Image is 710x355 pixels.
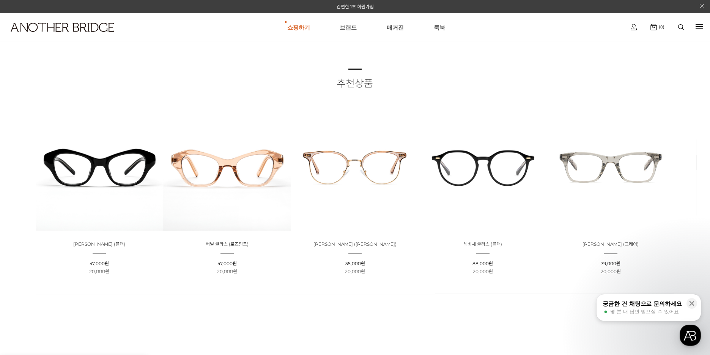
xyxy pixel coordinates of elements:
span: 47,000원 [217,260,237,266]
a: 매거진 [387,14,404,41]
a: logo [4,23,110,50]
a: [PERSON_NAME] (블랙) [73,241,125,247]
img: search [678,24,684,30]
span: 설정 [117,252,126,258]
img: 버널 글라스 로즈핑크 - 세련된 클래식 안경 제품 이미지 [163,103,291,231]
span: 47,000원 [90,260,109,266]
img: 페이즐리 글라스 로즈골드 제품 이미지 [291,103,419,231]
a: 룩북 [434,14,445,41]
span: 대화 [69,252,79,258]
a: 간편한 1초 회원가입 [337,4,374,9]
span: 79,000원 [601,260,620,266]
img: 레비체 글라스 블랙 - 세련된 디자인의 안경 이미지 [419,103,547,231]
img: 버널 글라스 (블랙) - 세련된 안경 이미지 [36,103,164,231]
a: 홈 [2,240,50,259]
span: 20,000원 [601,268,621,274]
img: logo [11,23,114,32]
img: cart [631,24,637,30]
span: 20,000원 [89,268,109,274]
span: 20,000원 [473,268,493,274]
a: 쇼핑하기 [287,14,310,41]
a: [PERSON_NAME] (그레이) [582,241,639,247]
span: 20,000원 [217,268,237,274]
a: 대화 [50,240,98,259]
img: cart [650,24,657,30]
a: 브랜드 [340,14,357,41]
a: 설정 [98,240,146,259]
span: 홈 [24,252,28,258]
span: (0) [657,24,664,30]
img: 체스키 글라스 - 그레이 색상의 세련된 안경 프레임 [547,103,675,231]
a: 레비체 글라스 (블랙) [463,241,502,247]
span: 추천상품 [337,77,373,90]
a: (0) [650,24,664,30]
span: 35,000원 [345,260,365,266]
span: 20,000원 [345,268,365,274]
a: 버널 글라스 (로즈핑크) [206,241,249,247]
span: 88,000원 [472,260,493,266]
a: [PERSON_NAME] ([PERSON_NAME]) [313,241,397,247]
